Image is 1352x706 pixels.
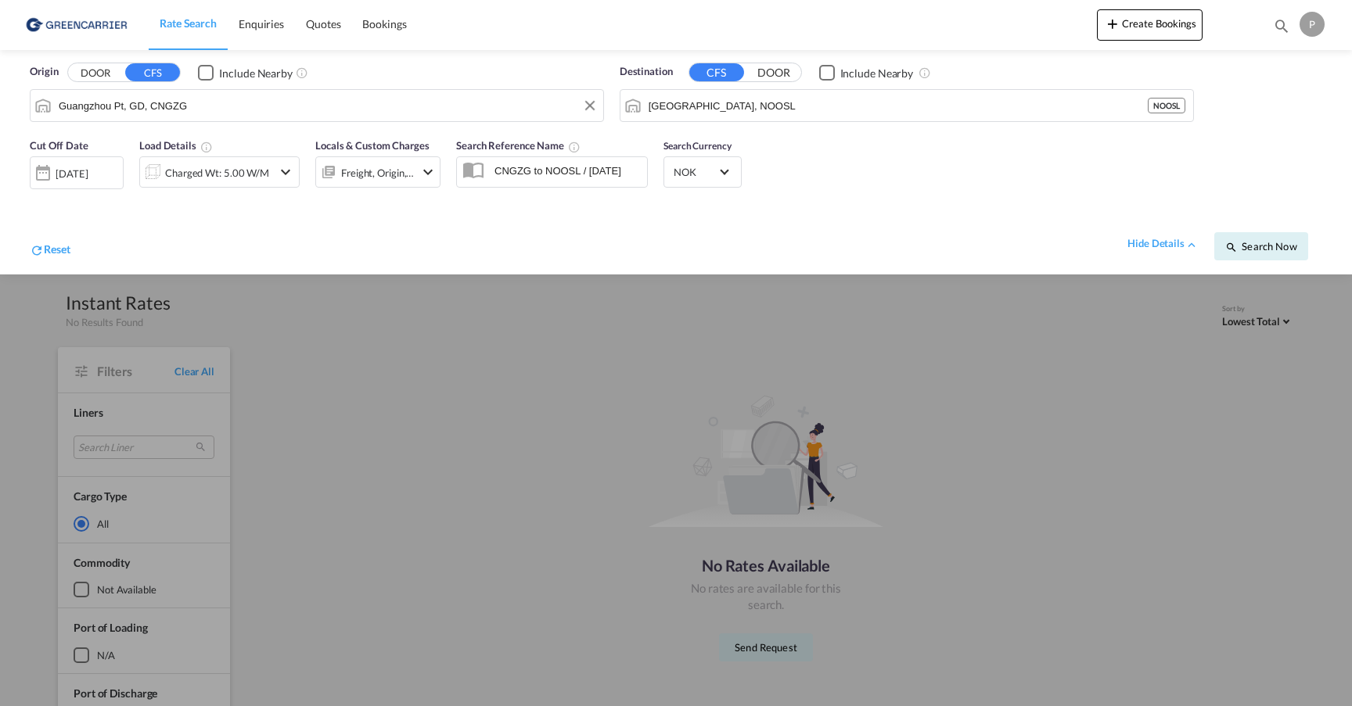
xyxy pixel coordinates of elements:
[1225,241,1238,253] md-icon: icon-magnify
[1300,12,1325,37] div: P
[139,156,300,188] div: Charged Wt: 5.00 W/Micon-chevron-down
[239,17,284,30] span: Enquiries
[315,156,440,188] div: Freight Origin Destinationicon-chevron-down
[296,66,308,79] md-icon: Unchecked: Ignores neighbouring ports when fetching rates.Checked : Includes neighbouring ports w...
[31,90,603,121] md-input-container: Guangzhou Pt, GD, CNGZG
[1097,9,1203,41] button: icon-plus 400-fgCreate Bookings
[1273,17,1290,41] div: icon-magnify
[568,141,581,153] md-icon: Your search will be saved by the below given name
[160,16,217,30] span: Rate Search
[1103,14,1122,33] md-icon: icon-plus 400-fg
[840,66,914,81] div: Include Nearby
[30,243,44,257] md-icon: icon-refresh
[649,94,1148,117] input: Search by Port
[219,66,293,81] div: Include Nearby
[23,7,129,42] img: e39c37208afe11efa9cb1d7a6ea7d6f5.png
[165,162,269,184] div: Charged Wt: 5.00 W/M
[44,242,70,256] span: Reset
[30,64,58,80] span: Origin
[1148,98,1185,113] div: NOOSL
[456,139,581,152] span: Search Reference Name
[30,187,41,208] md-datepicker: Select
[1273,17,1290,34] md-icon: icon-magnify
[419,163,437,181] md-icon: icon-chevron-down
[315,139,430,152] span: Locals & Custom Charges
[68,64,123,82] button: DOOR
[306,17,340,30] span: Quotes
[578,94,602,117] button: Clear Input
[30,242,70,260] div: icon-refreshReset
[198,64,293,81] md-checkbox: Checkbox No Ink
[59,94,595,117] input: Search by Port
[919,66,931,79] md-icon: Unchecked: Ignores neighbouring ports when fetching rates.Checked : Includes neighbouring ports w...
[56,167,88,181] div: [DATE]
[341,162,415,184] div: Freight Origin Destination
[1225,240,1296,253] span: icon-magnifySearch Now
[674,165,717,179] span: NOK
[620,64,673,80] span: Destination
[487,159,647,182] input: Search Reference Name
[1127,236,1199,252] div: hide detailsicon-chevron-up
[672,160,733,183] md-select: Select Currency: kr NOKNorway Krone
[30,139,88,152] span: Cut Off Date
[200,141,213,153] md-icon: Chargeable Weight
[1185,238,1199,252] md-icon: icon-chevron-up
[1214,232,1308,260] button: icon-magnifySearch Now
[819,64,914,81] md-checkbox: Checkbox No Ink
[30,156,124,189] div: [DATE]
[362,17,406,30] span: Bookings
[620,90,1193,121] md-input-container: Oslo, NOOSL
[663,140,732,152] span: Search Currency
[689,63,744,81] button: CFS
[746,64,801,82] button: DOOR
[125,63,180,81] button: CFS
[276,163,295,181] md-icon: icon-chevron-down
[139,139,213,152] span: Load Details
